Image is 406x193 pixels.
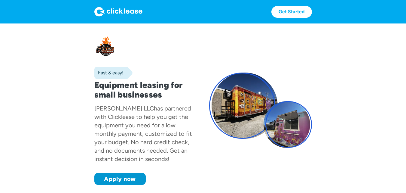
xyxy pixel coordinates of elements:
[94,70,124,76] div: Fast & easy!
[94,80,197,99] h1: Equipment leasing for small businesses
[94,7,142,17] img: Logo
[271,6,312,18] a: Get Started
[94,105,154,112] div: [PERSON_NAME] LLC
[94,173,146,185] a: Apply now
[94,105,192,163] div: has partnered with Clicklease to help you get the equipment you need for a low monthly payment, c...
